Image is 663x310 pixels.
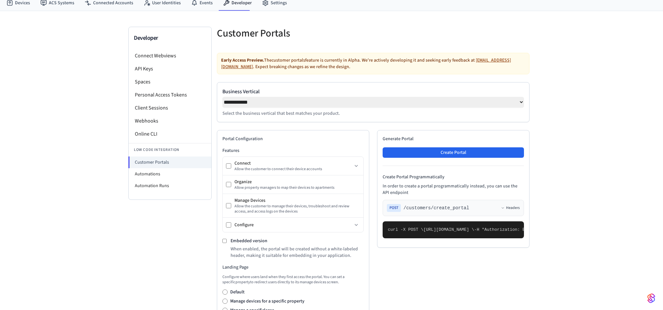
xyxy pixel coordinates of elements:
[128,156,211,168] li: Customer Portals
[221,57,264,64] strong: Early Access Preview.
[423,227,474,232] span: [URL][DOMAIN_NAME] \
[383,147,524,158] button: Create Portal
[234,185,360,190] div: Allow property managers to map their devices to apartments
[129,180,211,192] li: Automation Runs
[234,179,360,185] div: Organize
[231,238,267,244] label: Embedded version
[234,160,352,167] div: Connect
[222,136,364,142] h2: Portal Configuration
[383,136,524,142] h2: Generate Portal
[387,204,401,212] span: POST
[383,174,524,180] h4: Create Portal Programmatically
[129,62,211,75] li: API Keys
[129,127,211,140] li: Online CLI
[129,75,211,88] li: Spaces
[217,27,369,40] h5: Customer Portals
[221,57,511,70] a: [EMAIL_ADDRESS][DOMAIN_NAME]
[129,88,211,101] li: Personal Access Tokens
[403,205,469,211] span: /customers/create_portal
[230,298,304,304] label: Manage devices for a specific property
[383,183,524,196] p: In order to create a portal programmatically instead, you can use the API endpoint
[501,205,520,211] button: Headers
[129,168,211,180] li: Automations
[134,34,206,43] h3: Developer
[234,167,352,172] div: Allow the customer to connect their device accounts
[222,274,364,285] p: Configure where users land when they first access the portal. You can set a specific property to ...
[222,88,524,96] label: Business Vertical
[129,49,211,62] li: Connect Webviews
[222,110,524,117] p: Select the business vertical that best matches your product.
[234,204,360,214] div: Allow the customer to manage their devices, troubleshoot and review access, and access logs on th...
[222,147,364,154] h3: Features
[234,197,360,204] div: Manage Devices
[647,293,655,303] img: SeamLogoGradient.69752ec5.svg
[388,227,423,232] span: curl -X POST \
[129,101,211,114] li: Client Sessions
[217,53,529,74] div: The customer portals feature is currently in Alpha. We're actively developing it and seeking earl...
[222,264,364,271] h3: Landing Page
[231,246,364,259] p: When enabled, the portal will be created without a white-labeled header, making it suitable for e...
[129,143,211,156] li: Low Code Integration
[129,114,211,127] li: Webhooks
[474,227,596,232] span: -H "Authorization: Bearer seam_api_key_123456" \
[230,289,245,295] label: Default
[234,222,352,228] div: Configure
